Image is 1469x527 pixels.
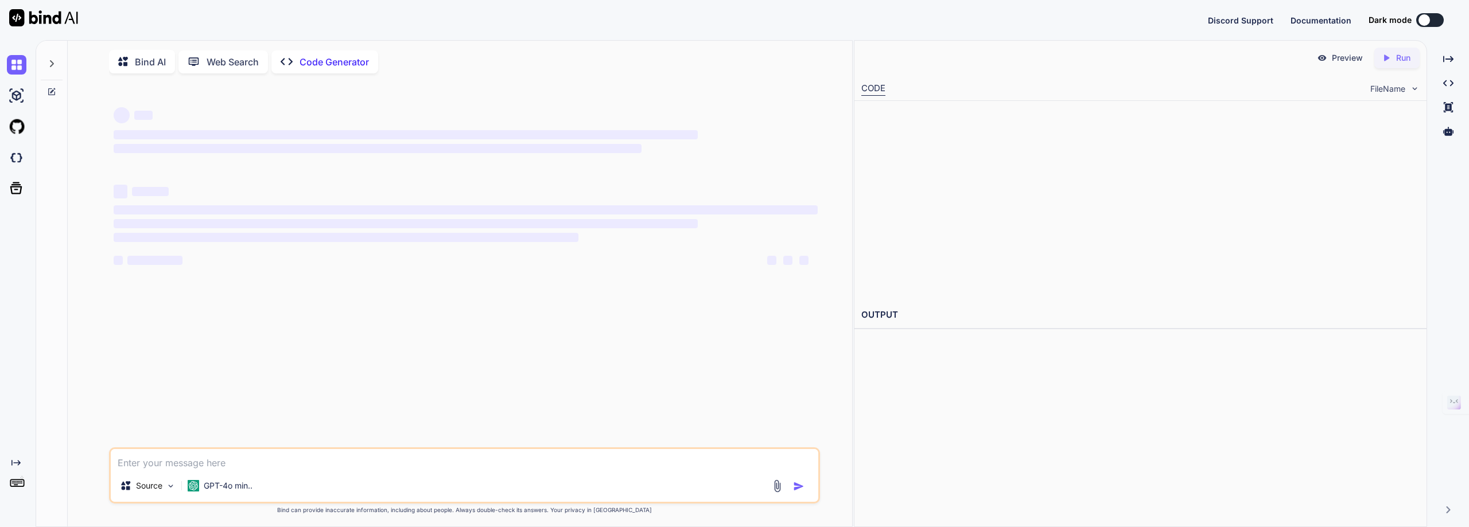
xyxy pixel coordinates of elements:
[114,107,130,123] span: ‌
[114,205,818,214] span: ‌
[7,117,26,136] img: githubLight
[7,55,26,75] img: chat
[1317,53,1327,63] img: preview
[767,256,776,265] span: ‌
[799,256,809,265] span: ‌
[188,480,199,491] img: GPT-4o mini
[207,55,259,69] p: Web Search
[114,256,123,265] span: ‌
[771,479,784,493] img: attachment
[7,148,26,167] img: darkCloudIdeIcon
[1370,83,1405,95] span: FileName
[114,144,642,153] span: ‌
[1291,14,1351,26] button: Documentation
[1369,14,1412,26] span: Dark mode
[135,55,166,69] p: Bind AI
[1291,15,1351,25] span: Documentation
[114,130,698,139] span: ‌
[109,506,820,514] p: Bind can provide inaccurate information, including about people. Always double-check its answers....
[1208,15,1273,25] span: Discord Support
[204,480,252,491] p: GPT-4o min..
[7,86,26,106] img: ai-studio
[793,481,805,492] img: icon
[114,185,127,198] span: ‌
[166,481,176,491] img: Pick Models
[300,55,369,69] p: Code Generator
[114,219,698,228] span: ‌
[854,302,1427,329] h2: OUTPUT
[1410,84,1420,93] img: chevron down
[9,9,78,26] img: Bind AI
[134,111,153,120] span: ‌
[136,480,162,491] p: Source
[1332,52,1363,64] p: Preview
[1208,14,1273,26] button: Discord Support
[1396,52,1410,64] p: Run
[132,187,169,196] span: ‌
[114,233,578,242] span: ‌
[127,256,182,265] span: ‌
[861,82,885,96] div: CODE
[783,256,792,265] span: ‌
